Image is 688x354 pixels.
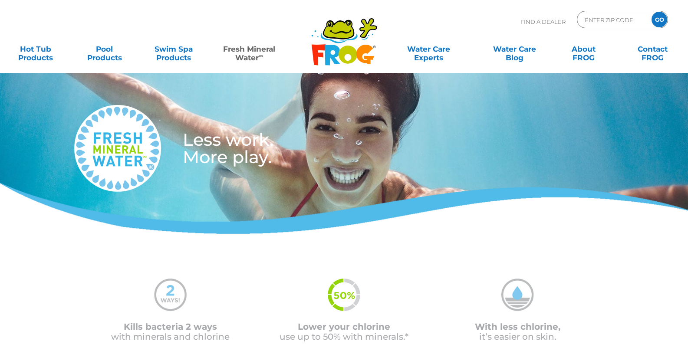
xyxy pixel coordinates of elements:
input: GO [652,12,667,27]
input: Zip Code Form [584,13,642,26]
sup: ∞ [259,52,263,59]
p: Find A Dealer [520,11,566,33]
span: Lower your chlorine [298,321,390,332]
img: mineral-water-2-ways [154,279,187,311]
img: fresh-mineral-water-logo-medium [74,105,161,192]
a: Water CareExperts [385,40,472,58]
a: Fresh MineralWater∞ [216,40,283,58]
span: With less chlorine, [475,321,560,332]
p: it’s easier on skin. [431,322,605,342]
img: mineral-water-less-chlorine [501,279,534,311]
a: Hot TubProducts [9,40,63,58]
a: PoolProducts [78,40,132,58]
span: Kills bacteria 2 ways [124,321,217,332]
a: ContactFROG [625,40,679,58]
p: use up to 50% with minerals.* [257,322,431,342]
h3: Less work. More play. [183,131,401,166]
p: with minerals and chlorine [84,322,257,342]
a: Swim SpaProducts [147,40,201,58]
a: AboutFROG [556,40,610,58]
img: fmw-50percent-icon [328,279,360,311]
a: Water CareBlog [488,40,542,58]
